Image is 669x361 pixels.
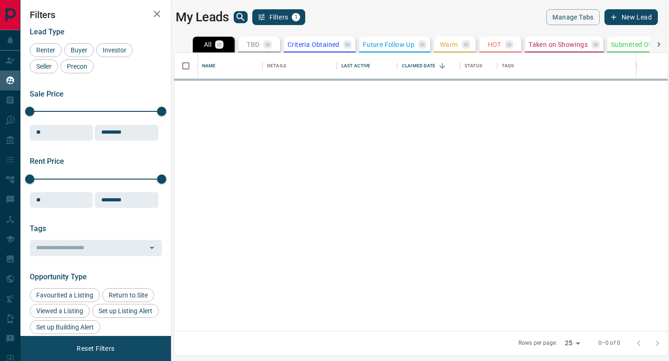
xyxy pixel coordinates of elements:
button: Sort [436,59,449,72]
span: Return to Site [105,291,151,299]
h2: Filters [30,9,162,20]
div: Status [465,53,482,79]
span: Rent Price [30,157,64,166]
div: 25 [561,336,584,350]
div: Name [197,53,262,79]
div: Viewed a Listing [30,304,90,318]
div: Favourited a Listing [30,288,100,302]
span: Lead Type [30,27,65,36]
div: Renter [30,43,62,57]
div: Return to Site [102,288,154,302]
button: Filters1 [252,9,306,25]
div: Precon [60,59,94,73]
button: Manage Tabs [546,9,599,25]
div: Buyer [64,43,94,57]
button: New Lead [604,9,658,25]
span: Precon [64,63,91,70]
div: Claimed Date [402,53,436,79]
div: Last Active [337,53,397,79]
button: Reset Filters [71,341,120,356]
div: Claimed Date [397,53,460,79]
span: Viewed a Listing [33,307,86,315]
p: Taken on Showings [529,41,588,48]
span: Set up Building Alert [33,323,97,331]
p: TBD [247,41,259,48]
span: Investor [99,46,130,54]
div: Tags [502,53,514,79]
p: Future Follow Up [363,41,414,48]
p: All [204,41,211,48]
span: Opportunity Type [30,272,87,281]
button: Open [145,241,158,254]
p: HOT [488,41,501,48]
h1: My Leads [176,10,229,25]
span: Tags [30,224,46,233]
button: search button [234,11,248,23]
span: 1 [293,14,299,20]
span: Set up Listing Alert [95,307,156,315]
div: Set up Listing Alert [92,304,159,318]
div: Status [460,53,497,79]
span: Renter [33,46,59,54]
p: Criteria Obtained [288,41,340,48]
span: Seller [33,63,55,70]
p: Submitted Offer [611,41,660,48]
div: Set up Building Alert [30,320,100,334]
div: Details [262,53,337,79]
span: Sale Price [30,90,64,98]
div: Details [267,53,286,79]
p: 0–0 of 0 [598,339,620,347]
div: Tags [497,53,636,79]
p: Rows per page: [518,339,557,347]
div: Name [202,53,216,79]
div: Last Active [341,53,370,79]
span: Favourited a Listing [33,291,97,299]
span: Buyer [67,46,91,54]
p: Warm [440,41,458,48]
div: Seller [30,59,58,73]
div: Investor [96,43,133,57]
